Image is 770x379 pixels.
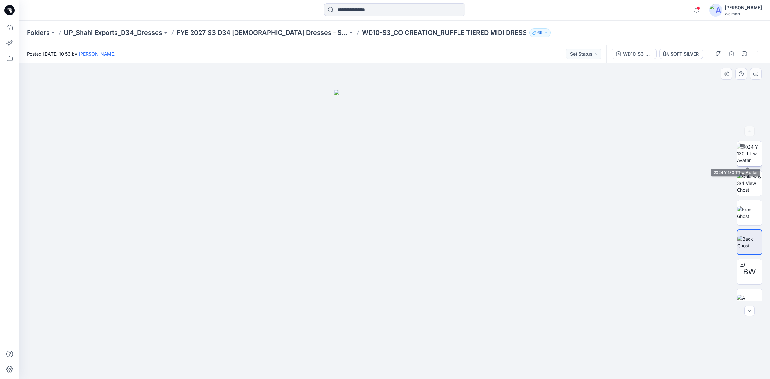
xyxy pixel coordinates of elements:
button: SOFT SILVER [659,49,703,59]
button: 69 [529,28,551,37]
div: [PERSON_NAME] [725,4,762,12]
a: Folders [27,28,50,37]
span: Posted [DATE] 10:53 by [27,50,116,57]
div: WD10-S3_CO CREATION_RUFFLE TIERED MIDI DRESS [623,50,653,57]
img: avatar [709,4,722,17]
p: 69 [537,29,543,36]
img: Front Ghost [737,206,762,220]
a: [PERSON_NAME] [79,51,116,56]
p: WD10-S3_CO CREATION_RUFFLE TIERED MIDI DRESS [362,28,527,37]
div: SOFT SILVER [671,50,699,57]
button: WD10-S3_CO CREATION_RUFFLE TIERED MIDI DRESS [612,49,657,59]
div: Walmart [725,12,762,16]
span: BW [743,266,756,278]
a: UP_Shahi Exports_D34_Dresses [64,28,162,37]
img: All colorways [737,295,762,308]
button: Details [726,49,737,59]
img: 2024 Y 130 TT w Avatar [737,143,762,164]
img: Back Ghost [737,236,762,249]
a: FYE 2027 S3 D34 [DEMOGRAPHIC_DATA] Dresses - Shahi [176,28,348,37]
img: Colorway 3/4 View Ghost [737,173,762,193]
